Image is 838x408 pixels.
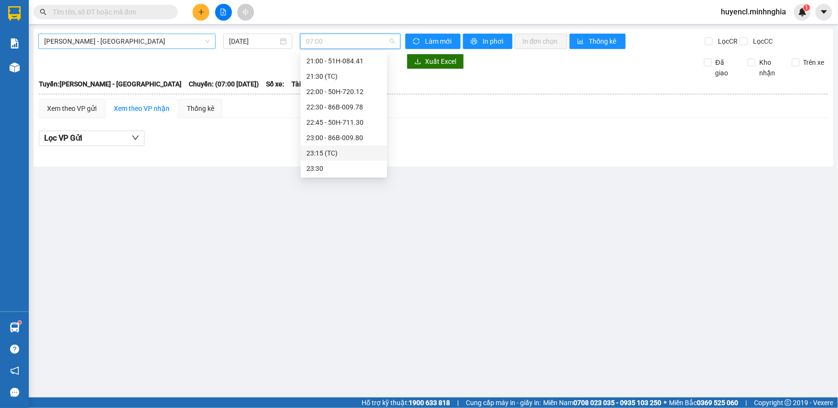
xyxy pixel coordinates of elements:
[800,57,828,68] span: Trên xe
[471,38,479,46] span: printer
[749,36,774,47] span: Lọc CC
[10,366,19,375] span: notification
[39,131,145,146] button: Lọc VP Gửi
[409,399,450,407] strong: 1900 633 818
[815,4,832,21] button: caret-down
[483,36,505,47] span: In phơi
[669,397,738,408] span: Miền Bắc
[44,34,210,48] span: Phan Rí - Sài Gòn
[306,56,381,66] div: 21:00 - 51H-084.41
[463,34,512,49] button: printerIn phơi
[697,399,738,407] strong: 0369 525 060
[712,57,741,78] span: Đã giao
[242,9,249,15] span: aim
[577,38,585,46] span: bar-chart
[215,4,232,21] button: file-add
[10,62,20,72] img: warehouse-icon
[220,9,227,15] span: file-add
[306,71,381,82] div: 21:30 (TC)
[805,4,808,11] span: 1
[10,345,19,354] span: question-circle
[189,79,259,89] span: Chuyến: (07:00 [DATE])
[362,397,450,408] span: Hỗ trợ kỹ thuật:
[44,132,82,144] span: Lọc VP Gửi
[306,86,381,97] div: 22:00 - 50H-720.12
[755,57,784,78] span: Kho nhận
[713,6,794,18] span: huyencl.minhnghia
[573,399,661,407] strong: 0708 023 035 - 0935 103 250
[457,397,459,408] span: |
[405,34,461,49] button: syncLàm mới
[466,397,541,408] span: Cung cấp máy in - giấy in:
[306,148,381,158] div: 23:15 (TC)
[132,134,139,142] span: down
[8,6,21,21] img: logo-vxr
[39,80,182,88] b: Tuyến: [PERSON_NAME] - [GEOGRAPHIC_DATA]
[515,34,567,49] button: In đơn chọn
[306,117,381,128] div: 22:45 - 50H-711.30
[40,9,47,15] span: search
[187,103,214,114] div: Thống kê
[306,132,381,143] div: 23:00 - 86B-009.80
[306,102,381,112] div: 22:30 - 86B-009.78
[803,4,810,11] sup: 1
[193,4,209,21] button: plus
[10,38,20,48] img: solution-icon
[10,323,20,333] img: warehouse-icon
[306,34,395,48] span: 07:00
[18,321,21,324] sup: 1
[798,8,807,16] img: icon-new-feature
[53,7,166,17] input: Tìm tên, số ĐT hoặc mã đơn
[306,163,381,174] div: 23:30
[237,4,254,21] button: aim
[47,103,97,114] div: Xem theo VP gửi
[291,79,312,89] span: Tài xế:
[114,103,170,114] div: Xem theo VP nhận
[745,397,747,408] span: |
[570,34,626,49] button: bar-chartThống kê
[266,79,284,89] span: Số xe:
[664,401,667,405] span: ⚪️
[820,8,828,16] span: caret-down
[413,38,421,46] span: sync
[229,36,278,47] input: 12/10/2025
[785,399,791,406] span: copyright
[198,9,205,15] span: plus
[407,54,464,69] button: downloadXuất Excel
[714,36,739,47] span: Lọc CR
[10,388,19,397] span: message
[425,36,453,47] span: Làm mới
[543,397,661,408] span: Miền Nam
[589,36,618,47] span: Thống kê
